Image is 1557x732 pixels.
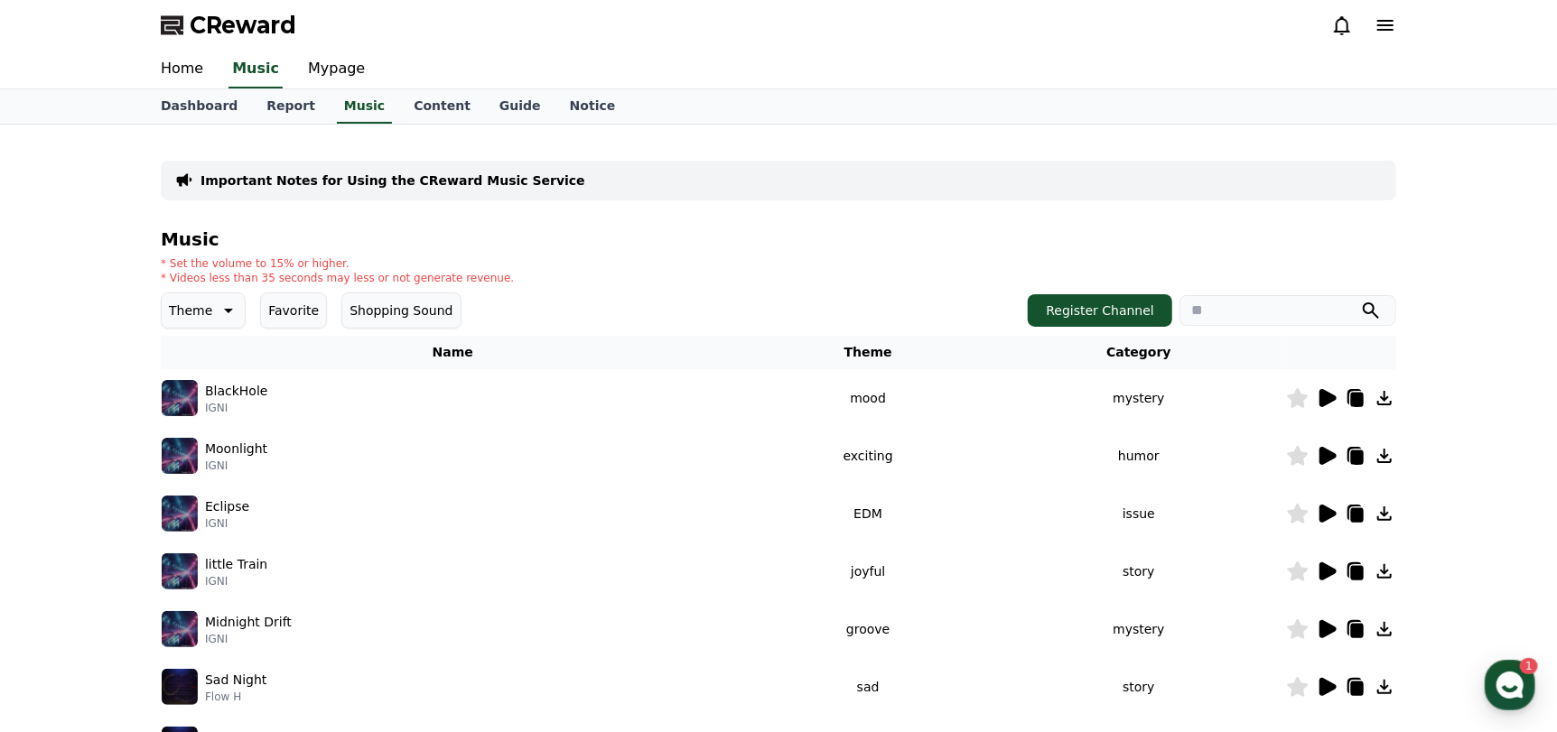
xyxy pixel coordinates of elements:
[252,89,330,124] a: Report
[205,382,267,401] p: BlackHole
[341,292,461,329] button: Shopping Sound
[205,459,267,473] p: IGNI
[744,542,992,600] td: joyful
[162,496,198,532] img: music
[161,336,744,369] th: Name
[146,89,252,124] a: Dashboard
[161,229,1396,249] h4: Music
[744,427,992,485] td: exciting
[161,11,296,40] a: CReward
[162,669,198,705] img: music
[992,600,1286,658] td: mystery
[260,292,327,329] button: Favorite
[267,599,312,614] span: Settings
[992,369,1286,427] td: mystery
[555,89,630,124] a: Notice
[992,542,1286,600] td: story
[169,298,212,323] p: Theme
[744,658,992,716] td: sad
[46,599,78,614] span: Home
[200,171,585,190] a: Important Notes for Using the CReward Music Service
[485,89,555,124] a: Guide
[744,600,992,658] td: groove
[205,516,249,531] p: IGNI
[161,271,514,285] p: * Videos less than 35 seconds may less or not generate revenue.
[205,671,266,690] p: Sad Night
[190,11,296,40] span: CReward
[228,51,283,88] a: Music
[161,256,514,271] p: * Set the volume to 15% or higher.
[205,632,292,646] p: IGNI
[205,690,266,704] p: Flow H
[162,380,198,416] img: music
[744,369,992,427] td: mood
[150,600,203,615] span: Messages
[205,555,267,574] p: little Train
[205,401,267,415] p: IGNI
[337,89,392,124] a: Music
[205,613,292,632] p: Midnight Drift
[233,572,347,617] a: Settings
[119,572,233,617] a: 1Messages
[294,51,379,88] a: Mypage
[162,438,198,474] img: music
[992,658,1286,716] td: story
[744,485,992,542] td: EDM
[1028,294,1172,327] button: Register Channel
[162,611,198,647] img: music
[399,89,485,124] a: Content
[992,427,1286,485] td: humor
[146,51,218,88] a: Home
[744,336,992,369] th: Theme
[161,292,246,329] button: Theme
[162,553,198,589] img: music
[183,571,190,586] span: 1
[205,440,267,459] p: Moonlight
[992,336,1286,369] th: Category
[5,572,119,617] a: Home
[205,497,249,516] p: Eclipse
[205,574,267,588] p: IGNI
[992,485,1286,542] td: issue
